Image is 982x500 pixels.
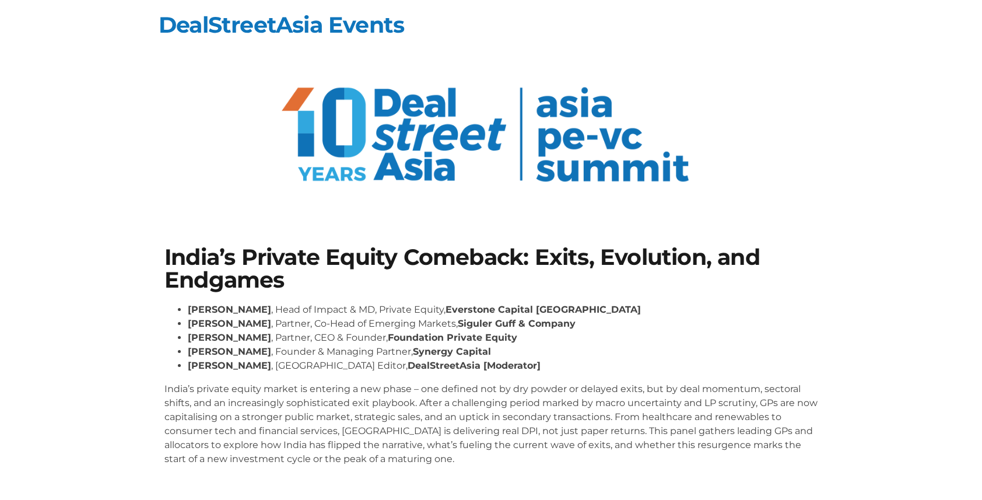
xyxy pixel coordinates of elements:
strong: [PERSON_NAME] [188,304,271,315]
strong: [PERSON_NAME] [188,360,271,371]
strong: [PERSON_NAME] [188,346,271,357]
a: DealStreetAsia Events [159,11,404,39]
h1: India’s Private Equity Comeback: Exits, Evolution, and Endgames [164,246,818,291]
strong: [PERSON_NAME] [188,318,271,329]
strong: Synergy Capital [413,346,491,357]
strong: [PERSON_NAME] [188,332,271,343]
strong: Foundation Private Equity [388,332,517,343]
li: , Head of Impact & MD, Private Equity, [188,303,818,317]
li: , Founder & Managing Partner, [188,345,818,359]
strong: Everstone Capital [GEOGRAPHIC_DATA] [446,304,641,315]
li: , Partner, Co-Head of Emerging Markets, [188,317,818,331]
li: , [GEOGRAPHIC_DATA] Editor, [188,359,818,373]
li: , Partner, CEO & Founder, [188,331,818,345]
p: India’s private equity market is entering a new phase – one defined not by dry powder or delayed ... [164,382,818,466]
strong: Siguler Guff & Company [458,318,576,329]
strong: DealStreetAsia [Moderator] [408,360,541,371]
